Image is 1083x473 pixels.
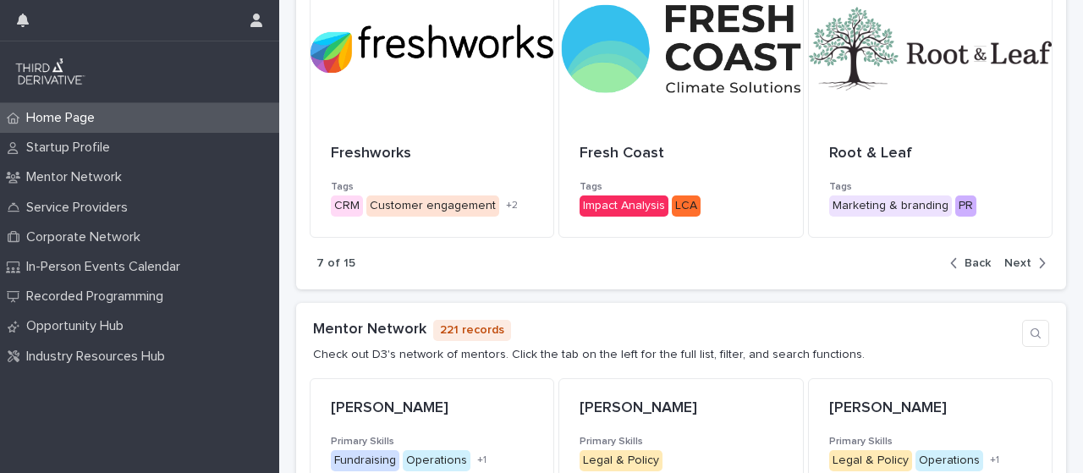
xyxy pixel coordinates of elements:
p: Mentor Network [19,169,135,185]
span: + 1 [990,455,999,465]
div: Impact Analysis [580,195,668,217]
div: Operations [403,450,470,471]
span: Next [1004,257,1031,269]
h3: Primary Skills [580,435,782,448]
div: Marketing & branding [829,195,952,217]
p: [PERSON_NAME] [331,399,533,418]
h3: Primary Skills [829,435,1031,448]
div: CRM [331,195,363,217]
p: Fresh Coast [580,145,782,163]
p: In-Person Events Calendar [19,259,194,275]
p: Freshworks [331,145,533,163]
h1: Mentor Network [313,321,426,339]
p: [PERSON_NAME] [829,399,1031,418]
p: [PERSON_NAME] [580,399,782,418]
p: Service Providers [19,200,141,216]
div: Legal & Policy [829,450,912,471]
h3: Tags [580,180,782,194]
p: Opportunity Hub [19,318,137,334]
div: PR [955,195,976,217]
span: + 2 [506,201,518,211]
p: Startup Profile [19,140,124,156]
p: 7 of 15 [316,256,355,271]
h3: Tags [829,180,1031,194]
h3: Tags [331,180,533,194]
p: Industry Resources Hub [19,349,179,365]
div: Fundraising [331,450,399,471]
img: q0dI35fxT46jIlCv2fcp [14,55,87,89]
p: Recorded Programming [19,289,177,305]
span: Back [965,257,991,269]
p: 221 records [433,320,511,341]
p: Corporate Network [19,229,154,245]
div: Operations [915,450,983,471]
div: LCA [672,195,701,217]
p: Root & Leaf [829,145,1031,163]
div: Customer engagement [366,195,499,217]
div: Legal & Policy [580,450,662,471]
h3: Primary Skills [331,435,533,448]
button: Next [998,256,1046,271]
p: Home Page [19,110,108,126]
span: + 1 [477,455,487,465]
button: Back [950,256,998,271]
p: Check out D3's network of mentors. Click the tab on the left for the full list, filter, and searc... [313,348,865,362]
